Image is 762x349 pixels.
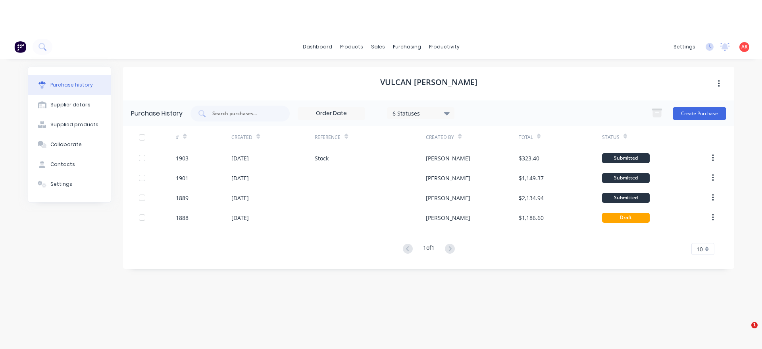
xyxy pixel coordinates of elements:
div: sales [367,41,389,53]
div: Settings [50,181,72,188]
button: Supplier details [28,95,111,115]
div: 1903 [176,154,189,162]
h1: Vulcan [PERSON_NAME] [380,77,477,87]
button: Contacts [28,154,111,174]
div: [PERSON_NAME] [426,194,470,202]
iframe: Intercom live chat [735,322,754,341]
button: Create Purchase [673,107,726,120]
div: Created [231,134,252,141]
div: Reference [315,134,341,141]
div: [PERSON_NAME] [426,154,470,162]
button: Collaborate [28,135,111,154]
img: Factory [14,41,26,53]
div: 6 Statuses [393,109,449,117]
div: 1889 [176,194,189,202]
div: Purchase history [50,81,93,89]
div: productivity [425,41,464,53]
div: products [336,41,367,53]
span: 1 [751,322,758,328]
div: Submitted [602,153,650,163]
div: 1 of 1 [423,243,435,255]
span: AR [741,43,748,50]
div: Total [519,134,533,141]
div: [PERSON_NAME] [426,214,470,222]
span: 10 [697,245,703,253]
div: Created By [426,134,454,141]
button: Supplied products [28,115,111,135]
div: 1888 [176,214,189,222]
div: Supplier details [50,101,90,108]
div: Collaborate [50,141,82,148]
a: dashboard [299,41,336,53]
div: Stock [315,154,329,162]
div: Supplied products [50,121,98,128]
div: # [176,134,179,141]
div: $2,134.94 [519,194,544,202]
div: Submitted [602,173,650,183]
div: Contacts [50,161,75,168]
div: 1901 [176,174,189,182]
div: Purchase History [131,109,183,118]
button: Purchase history [28,75,111,95]
button: Settings [28,174,111,194]
div: $1,149.37 [519,174,544,182]
input: Search purchases... [212,110,277,118]
div: [DATE] [231,174,249,182]
div: Status [602,134,620,141]
div: [PERSON_NAME] [426,174,470,182]
div: $323.40 [519,154,539,162]
div: [DATE] [231,154,249,162]
div: $1,186.60 [519,214,544,222]
div: settings [670,41,699,53]
div: [DATE] [231,194,249,202]
div: Submitted [602,193,650,203]
div: Draft [602,213,650,223]
div: [DATE] [231,214,249,222]
div: purchasing [389,41,425,53]
input: Order Date [298,108,365,120]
